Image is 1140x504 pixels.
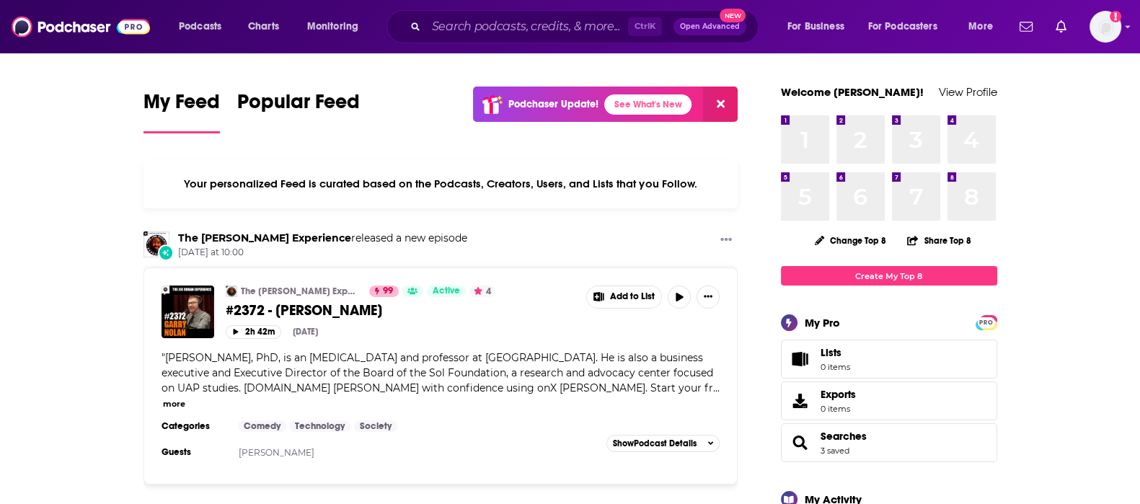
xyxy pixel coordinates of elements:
span: Lists [821,346,841,359]
a: Welcome [PERSON_NAME]! [781,85,924,99]
div: New Episode [158,244,174,260]
span: Exports [821,388,856,401]
div: Search podcasts, credits, & more... [400,10,772,43]
button: Share Top 8 [906,226,971,255]
button: Show profile menu [1090,11,1121,43]
a: See What's New [604,94,691,115]
span: #2372 - [PERSON_NAME] [226,301,382,319]
span: Lists [821,346,850,359]
a: Lists [781,340,997,379]
div: Your personalized Feed is curated based on the Podcasts, Creators, Users, and Lists that you Follow. [143,159,738,208]
span: Monitoring [307,17,358,37]
img: The Joe Rogan Experience [226,286,237,297]
button: open menu [169,15,240,38]
svg: Add a profile image [1110,11,1121,22]
p: Podchaser Update! [508,98,598,110]
button: Show More Button [587,286,662,308]
span: Logged in as nicole.koremenos [1090,11,1121,43]
span: New [720,9,746,22]
a: Charts [239,15,288,38]
a: Searches [786,433,815,453]
span: For Business [787,17,844,37]
a: [PERSON_NAME] [239,447,314,458]
span: 0 items [821,404,856,414]
span: Lists [786,349,815,369]
a: Active [427,286,466,297]
span: PRO [978,317,995,328]
a: 99 [369,286,399,297]
button: open menu [777,15,862,38]
button: more [163,398,185,410]
img: Podchaser - Follow, Share and Rate Podcasts [12,13,150,40]
button: open menu [859,15,958,38]
span: 0 items [821,362,850,372]
span: Add to List [610,291,655,302]
span: Searches [781,423,997,462]
h3: Categories [162,420,226,432]
button: open menu [297,15,377,38]
span: Open Advanced [680,23,740,30]
a: 3 saved [821,446,849,456]
a: Show notifications dropdown [1050,14,1072,39]
div: [DATE] [293,327,318,337]
span: Exports [786,391,815,411]
a: Society [354,420,397,432]
a: Create My Top 8 [781,266,997,286]
button: ShowPodcast Details [606,435,720,452]
span: [PERSON_NAME], PhD, is an [MEDICAL_DATA] and professor at [GEOGRAPHIC_DATA]. He is also a busines... [162,351,713,394]
button: Show More Button [697,286,720,309]
button: 2h 42m [226,325,281,339]
a: Exports [781,381,997,420]
a: Technology [289,420,350,432]
button: Show More Button [715,231,738,249]
span: 99 [383,284,393,299]
span: " [162,351,713,394]
a: Comedy [238,420,286,432]
h3: released a new episode [178,231,467,245]
h3: Guests [162,446,226,458]
span: My Feed [143,89,220,123]
button: Change Top 8 [806,231,896,249]
a: View Profile [939,85,997,99]
span: Active [433,284,460,299]
a: The Joe Rogan Experience [178,231,351,244]
img: #2372 - Garry Nolan [162,286,214,338]
a: Popular Feed [237,89,360,133]
span: More [968,17,993,37]
div: My Pro [805,316,840,330]
span: Podcasts [179,17,221,37]
a: Searches [821,430,867,443]
a: The [PERSON_NAME] Experience [241,286,360,297]
a: My Feed [143,89,220,133]
button: open menu [958,15,1011,38]
span: Charts [248,17,279,37]
button: 4 [469,286,495,297]
a: #2372 - [PERSON_NAME] [226,301,576,319]
span: Show Podcast Details [613,438,697,448]
img: User Profile [1090,11,1121,43]
span: ... [713,381,720,394]
span: [DATE] at 10:00 [178,247,467,259]
a: PRO [978,317,995,327]
span: Ctrl K [628,17,662,36]
span: For Podcasters [868,17,937,37]
button: Open AdvancedNew [673,18,746,35]
span: Popular Feed [237,89,360,123]
input: Search podcasts, credits, & more... [426,15,628,38]
a: Show notifications dropdown [1014,14,1038,39]
img: The Joe Rogan Experience [143,231,169,257]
